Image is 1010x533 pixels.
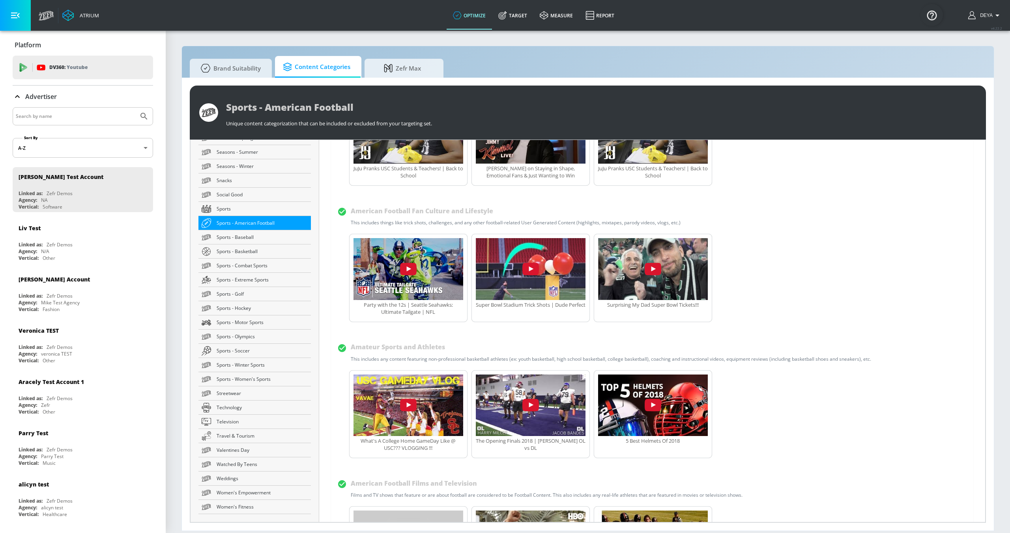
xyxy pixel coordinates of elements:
div: This includes things like trick shots, challenges, and any other football-related User Generated ... [351,219,681,226]
div: alicyn test [41,504,63,511]
div: Agency: [19,402,37,408]
div: Films and TV shows that feature or are about football are considered to be Football Content. This... [351,492,743,498]
a: Sports - Soccer [198,344,311,358]
div: Linked as: [19,241,43,248]
a: Target [492,1,533,30]
div: Liv Test [19,224,41,232]
img: pKW-ZgBl9eU [598,238,708,300]
div: Liv TestLinked as:Zefr DemosAgency:N/AVertical:Other [13,218,153,263]
div: DV360: Youtube [13,56,153,79]
div: Agency: [19,453,37,460]
div: Other [43,357,55,364]
div: Aracely Test Account 1 [19,378,84,386]
span: Sports - Motor Sports [217,318,308,326]
span: Sports [217,205,308,213]
p: Youtube [67,63,88,71]
div: Agency: [19,504,37,511]
span: Sports - Soccer [217,347,308,355]
a: optimize [447,1,492,30]
span: Snacks [217,176,308,184]
span: Women's Fitness [217,503,308,511]
div: alicyn test [19,481,49,488]
span: Seasons - Winter [217,162,308,170]
span: Sports - Combat Sports [217,261,308,270]
div: [PERSON_NAME] Test Account [19,173,103,181]
div: [PERSON_NAME] Test AccountLinked as:Zefr DemosAgency:NAVertical:Software [13,167,153,212]
a: Sports - Olympics [198,330,311,344]
a: Women's Fitness [198,500,311,514]
a: Sports - Hockey [198,301,311,315]
div: Unique content categorization that can be included or excluded from your targeting set. [226,116,976,127]
div: Vertical: [19,255,39,261]
span: login as: deya.mansell@zefr.com [977,13,993,18]
a: Watched By Teens [198,457,311,471]
p: Platform [15,41,41,49]
div: Zefr Demos [47,395,73,402]
div: Linked as: [19,344,43,350]
input: Search by name [16,111,135,121]
a: Sports - Women's Sports [198,372,311,386]
div: alicyn testLinked as:Zefr DemosAgency:alicyn testVertical:Healthcare [13,475,153,520]
span: Sports - Extreme Sports [217,276,308,284]
div: Linked as: [19,395,43,402]
a: Sports - Golf [198,287,311,301]
span: Brand Suitability [198,59,261,78]
div: This includes any content featuring non-professional basketball athletes (ex: youth basketball, h... [351,356,871,362]
div: NA [41,197,48,203]
div: Vertical: [19,511,39,518]
div: Fashion [43,306,60,313]
div: JuJu Pranks USC Students & Teachers! | Back to School [353,165,463,179]
a: Sports - American Football [198,216,311,230]
a: Report [579,1,621,30]
button: 9DbFP6ZqKfc [598,375,708,437]
div: Software [43,203,62,210]
div: Vertical: [19,460,39,466]
div: [PERSON_NAME] on Staying in Shape, Emotional Fans & Just Wanting to Win [476,165,585,179]
div: Agency: [19,248,37,255]
div: Parry Test [41,453,64,460]
a: Technology [198,401,311,415]
div: Super Bowl Stadium Trick Shots | Dude Perfect [476,301,585,308]
button: peAFXCPBluY [353,375,463,437]
button: pKW-ZgBl9eU [598,238,708,301]
div: What's A College Home GameDay Like @ USC??? VLOGGING !!! [353,437,463,451]
p: Advertiser [25,92,57,101]
div: Other [43,255,55,261]
div: Zefr [41,402,50,408]
a: measure [533,1,579,30]
span: Sports - Baseball [217,233,308,241]
img: peAFXCPBluY [353,375,463,436]
label: Sort By [22,135,39,140]
div: Advertiser [13,86,153,108]
div: Zefr Demos [47,293,73,299]
div: Zefr Demos [47,498,73,504]
div: Zefr Demos [47,241,73,248]
div: [PERSON_NAME] AccountLinked as:Zefr DemosAgency:Mike Test AgencyVertical:Fashion [13,270,153,315]
div: Veronica TESTLinked as:Zefr DemosAgency:veronica TESTVertical:Other [13,321,153,366]
span: Seasons - Summer [217,148,308,156]
a: Women's Empowerment [198,486,311,500]
img: AhG_X4ViH2A [476,375,585,436]
a: Television [198,415,311,429]
div: N/A [41,248,49,255]
div: [PERSON_NAME] Account [19,276,90,283]
a: Streetwear [198,386,311,401]
button: AhG_X4ViH2A [476,375,585,437]
div: Parry Test [19,429,48,437]
a: Valentines Day [198,443,311,457]
button: Open Resource Center [921,4,943,26]
div: Zefr Demos [47,446,73,453]
span: Women's Empowerment [217,488,308,497]
a: Sports - Winter Sports [198,358,311,372]
div: Vertical: [19,306,39,313]
span: Valentines Day [217,446,308,454]
span: Sports - Winter Sports [217,361,308,369]
div: Platform [13,34,153,56]
button: tZCvzlv2YWg [353,238,463,301]
a: Sports - Extreme Sports [198,273,311,287]
a: Snacks [198,173,311,188]
span: Sports - Olympics [217,332,308,341]
a: Seasons - Winter [198,159,311,173]
button: VOzA2V4HbJA [476,238,585,301]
